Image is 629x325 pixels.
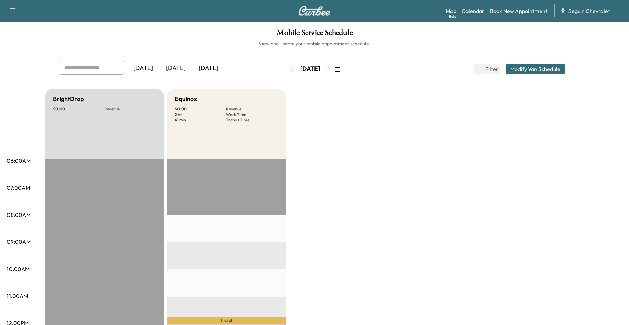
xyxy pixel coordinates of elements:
[175,117,226,123] p: 41 min
[490,7,547,15] a: Book New Appointment
[485,65,497,73] span: Filter
[226,106,277,112] p: Revenue
[7,292,28,300] p: 11:00AM
[226,117,277,123] p: Transit Time
[175,94,197,104] h5: Equinox
[446,7,456,15] a: MapBeta
[568,7,610,15] span: Seguin Chevrolet
[175,112,226,117] p: 2 hr
[7,40,622,47] h6: View and update your mobile appointment schedule.
[7,238,31,246] p: 09:00AM
[7,29,622,40] h1: Mobile Service Schedule
[175,106,226,112] p: $ 0.00
[506,64,565,74] button: Modify Van Schedule
[127,61,159,76] div: [DATE]
[53,94,84,104] h5: BrightDrop
[226,112,277,117] p: Work Time
[7,184,30,192] p: 07:00AM
[300,65,320,73] div: [DATE]
[7,157,31,165] p: 06:00AM
[462,7,485,15] a: Calendar
[298,6,331,16] img: Curbee Logo
[192,61,225,76] div: [DATE]
[7,211,31,219] p: 08:00AM
[53,106,104,112] p: $ 0.00
[167,317,286,324] p: Travel
[159,61,192,76] div: [DATE]
[449,14,456,19] div: Beta
[104,106,156,112] p: Revenue
[7,265,30,273] p: 10:00AM
[474,64,500,74] button: Filter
